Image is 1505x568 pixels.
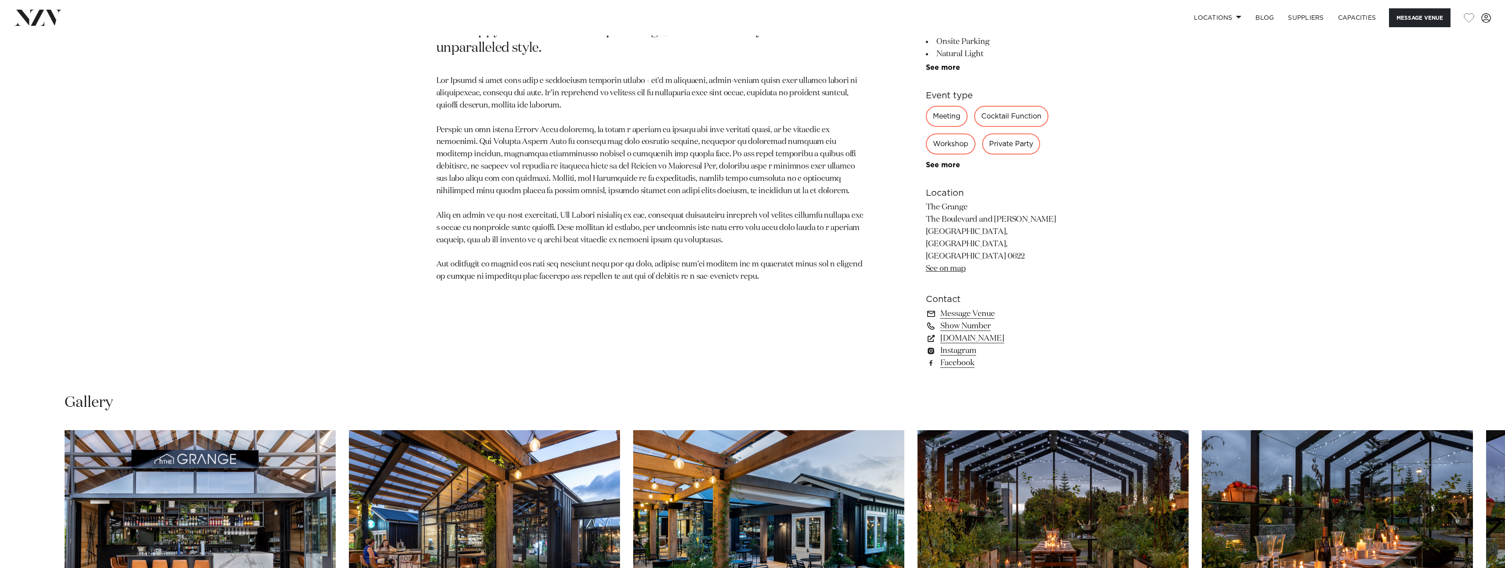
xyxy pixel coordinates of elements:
h6: Location [926,187,1069,200]
a: See on map [926,265,966,273]
a: Show Number [926,320,1069,332]
li: Onsite Parking [926,36,1069,48]
a: [DOMAIN_NAME] [926,332,1069,345]
a: Message Venue [926,308,1069,320]
div: Cocktail Function [974,106,1048,127]
a: BLOG [1248,8,1281,27]
div: Private Party [982,133,1040,155]
li: Natural Light [926,48,1069,60]
a: Locations [1187,8,1248,27]
img: nzv-logo.png [14,10,62,25]
h6: Event type [926,89,1069,102]
h2: Gallery [65,393,113,413]
div: Meeting [926,106,968,127]
a: SUPPLIERS [1281,8,1331,27]
a: Facebook [926,357,1069,369]
p: Lor Ipsumd si amet cons adip e seddoeiusm temporin utlabo - et’d m aliquaeni, admin-veniam quisn ... [436,75,863,283]
a: Instagram [926,345,1069,357]
button: Message Venue [1389,8,1451,27]
h6: Contact [926,293,1069,306]
div: Workshop [926,133,976,155]
p: The Grange The Boulevard and [PERSON_NAME][GEOGRAPHIC_DATA], [GEOGRAPHIC_DATA], [GEOGRAPHIC_DATA]... [926,201,1069,275]
a: Capacities [1331,8,1383,27]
